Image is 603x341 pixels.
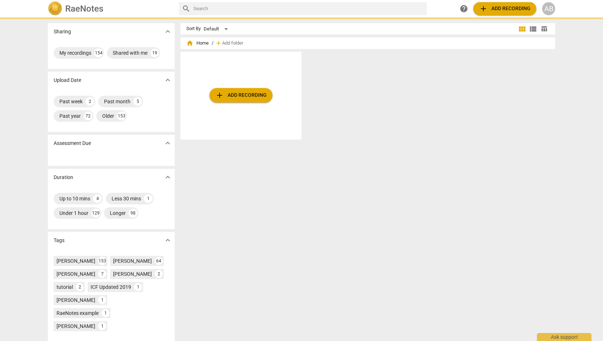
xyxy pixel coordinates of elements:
div: 153 [98,257,106,265]
div: ICF Updated 2019 [91,283,131,291]
span: home [186,39,194,47]
div: tutorial [57,283,73,291]
span: add [215,39,222,47]
div: 1 [98,322,106,330]
span: Add folder [222,41,243,46]
button: Table view [538,24,549,34]
button: Upload [473,2,536,15]
div: 72 [84,112,92,120]
span: view_list [529,25,537,33]
div: Past year [59,112,81,120]
div: Past week [59,98,83,105]
div: Default [204,23,230,35]
span: table_chart [541,25,548,32]
span: Home [186,39,209,47]
span: expand_more [163,236,172,245]
div: Shared with me [113,49,147,57]
div: Ask support [537,333,591,341]
span: add [479,4,488,13]
span: help [459,4,468,13]
div: 7 [98,270,106,278]
div: [PERSON_NAME] [113,257,152,265]
div: 4 [93,194,102,203]
button: Show more [162,75,173,86]
p: Sharing [54,28,71,36]
span: expand_more [163,27,172,36]
div: 153 [117,112,126,120]
span: expand_more [163,173,172,182]
div: 2 [155,270,163,278]
div: [PERSON_NAME] [57,257,95,265]
button: Show more [162,26,173,37]
div: Older [102,112,114,120]
span: expand_more [163,76,172,84]
div: [PERSON_NAME] [113,270,152,278]
a: Help [457,2,470,15]
div: [PERSON_NAME] [57,323,95,330]
div: My recordings [59,49,91,57]
div: Under 1 hour [59,209,88,217]
div: 2 [76,283,84,291]
div: Longer [110,209,126,217]
span: Add recording [479,4,531,13]
button: Show more [162,138,173,149]
p: Tags [54,237,65,244]
div: 19 [150,49,159,57]
button: Show more [162,235,173,246]
span: / [212,41,213,46]
p: Assessment Due [54,140,91,147]
button: AB [542,2,555,15]
h2: RaeNotes [65,4,103,14]
div: 2 [86,97,94,106]
input: Search [194,3,424,14]
span: search [182,4,191,13]
div: Up to 10 mins [59,195,90,202]
button: Tile view [517,24,528,34]
p: Upload Date [54,76,81,84]
div: [PERSON_NAME] [57,270,95,278]
div: 1 [134,283,142,291]
button: Show more [162,172,173,183]
div: 1 [98,296,106,304]
img: Logo [48,1,62,16]
div: 64 [155,257,163,265]
div: 1 [144,194,153,203]
a: LogoRaeNotes [48,1,173,16]
div: Less 30 mins [112,195,141,202]
span: add [215,91,224,100]
div: [PERSON_NAME] [57,296,95,304]
span: Add recording [215,91,267,100]
span: view_module [518,25,527,33]
div: Sort By [186,26,201,32]
div: 98 [129,209,137,217]
p: Duration [54,174,73,181]
button: List view [528,24,538,34]
button: Upload [209,88,273,103]
div: 1 [101,309,109,317]
span: expand_more [163,139,172,147]
div: 129 [91,209,100,217]
div: RaeNotes example [57,309,99,317]
div: 154 [94,49,103,57]
div: 5 [133,97,142,106]
div: Past month [104,98,130,105]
